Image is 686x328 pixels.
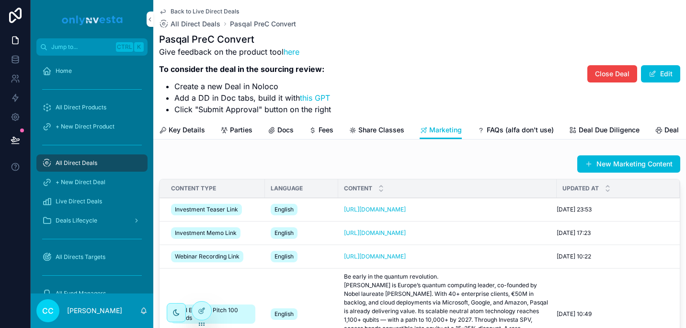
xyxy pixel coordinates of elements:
[274,229,294,237] span: English
[557,229,668,237] a: [DATE] 17:23
[477,121,554,141] a: FAQs (alfa don't use)
[557,310,668,318] a: [DATE] 10:49
[562,185,599,192] span: Updated at
[344,253,551,260] a: [URL][DOMAIN_NAME]
[175,206,238,213] span: Investment Teaser Link
[56,217,97,224] span: Deals Lifecycle
[171,202,259,217] a: Investment Teaser Link
[344,253,406,260] a: [URL][DOMAIN_NAME]
[174,81,331,92] li: Create a new Deal in Noloco
[595,69,629,79] span: Close Deal
[271,185,303,192] span: Language
[67,306,122,316] p: [PERSON_NAME]
[31,56,153,293] div: scrollable content
[268,121,294,141] a: Docs
[344,206,406,213] a: [URL][DOMAIN_NAME]
[171,249,259,264] a: Webinar Recording Link
[36,212,148,229] a: Deals Lifecycle
[171,225,259,241] a: Investment Memo Link
[56,253,105,261] span: All Directs Targets
[56,290,106,297] span: All Fund Managers
[271,306,332,322] a: English
[56,178,105,186] span: + New Direct Deal
[230,19,296,29] a: Pasqal PreC Convert
[36,193,148,210] a: Live Direct Deals
[174,104,331,115] li: Click "Submit Approval" button on the right
[284,47,299,57] a: here
[159,64,324,74] strong: To consider the deal in the sourcing review:
[487,125,554,135] span: FAQs (alfa don't use)
[557,253,591,260] span: [DATE] 10:22
[159,33,331,46] h1: Pasqal PreC Convert
[579,125,640,135] span: Deal Due Diligence
[319,125,333,135] span: Fees
[159,19,220,29] a: All Direct Deals
[429,125,462,135] span: Marketing
[309,121,333,141] a: Fees
[557,229,591,237] span: [DATE] 17:23
[557,206,668,213] a: [DATE] 23:53
[169,125,205,135] span: Key Details
[274,310,294,318] span: English
[344,185,372,192] span: Content
[277,125,294,135] span: Docs
[557,206,592,213] span: [DATE] 23:53
[36,174,148,191] a: + New Direct Deal
[271,202,332,217] a: English
[300,93,330,103] a: this GPT
[51,43,112,51] span: Jump to...
[60,12,124,27] img: App logo
[175,306,252,322] span: Deal Elevator Pitch 100 Words
[569,121,640,141] a: Deal Due Diligence
[344,229,551,237] a: [URL][DOMAIN_NAME]
[171,19,220,29] span: All Direct Deals
[274,206,294,213] span: English
[159,46,331,58] p: Give feedback on the product tool
[36,285,148,302] a: All Fund Managers
[159,121,205,141] a: Key Details
[171,185,216,192] span: Content Type
[220,121,252,141] a: Parties
[36,62,148,80] a: Home
[56,159,97,167] span: All Direct Deals
[56,123,114,130] span: + New Direct Product
[557,253,668,260] a: [DATE] 10:22
[171,303,259,326] a: Deal Elevator Pitch 100 Words
[36,38,148,56] button: Jump to...CtrlK
[36,248,148,266] a: All Directs Targets
[36,99,148,116] a: All Direct Products
[56,67,72,75] span: Home
[135,43,143,51] span: K
[174,92,331,104] li: Add a DD in Doc tabs, build it with
[36,154,148,172] a: All Direct Deals
[641,65,680,82] button: Edit
[56,198,102,205] span: Live Direct Deals
[230,125,252,135] span: Parties
[358,125,404,135] span: Share Classes
[420,121,462,140] a: Marketing
[271,225,332,241] a: English
[116,42,133,52] span: Ctrl
[171,8,239,15] span: Back to Live Direct Deals
[175,253,240,260] span: Webinar Recording Link
[36,118,148,135] a: + New Direct Product
[175,229,237,237] span: Investment Memo Link
[274,253,294,260] span: English
[587,65,637,82] button: Close Deal
[349,121,404,141] a: Share Classes
[557,310,592,318] span: [DATE] 10:49
[344,229,406,236] a: [URL][DOMAIN_NAME]
[271,249,332,264] a: English
[56,104,106,111] span: All Direct Products
[577,155,680,173] button: New Marketing Content
[344,206,551,213] a: [URL][DOMAIN_NAME]
[42,305,54,316] span: CC
[159,8,239,15] a: Back to Live Direct Deals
